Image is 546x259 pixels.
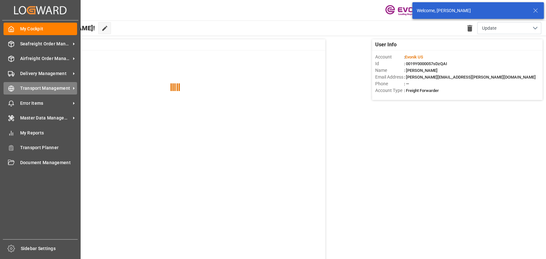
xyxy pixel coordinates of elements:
span: : Freight Forwarder [404,88,439,93]
span: Delivery Management [20,70,71,77]
span: Email Address [375,74,404,80]
span: Transport Management [20,85,71,92]
a: Transport Planner [4,141,77,154]
span: Account [375,54,404,60]
a: My Reports [4,126,77,139]
div: Welcome, [PERSON_NAME] [417,7,527,14]
span: Error Items [20,100,71,107]
span: My Reports [20,130,77,136]
span: Airfreight Order Management [20,55,71,62]
span: : [PERSON_NAME][EMAIL_ADDRESS][PERSON_NAME][DOMAIN_NAME] [404,75,536,80]
span: Document Management [20,159,77,166]
span: Account Type [375,87,404,94]
span: My Cockpit [20,26,77,32]
span: User Info [375,41,397,49]
span: Name [375,67,404,74]
span: Transport Planner [20,144,77,151]
span: Evonik US [405,55,423,59]
span: Id [375,60,404,67]
span: Sidebar Settings [21,245,78,252]
button: open menu [477,22,541,34]
span: Update [482,25,496,32]
a: Document Management [4,156,77,169]
span: : [404,55,423,59]
span: : [PERSON_NAME] [404,68,438,73]
a: My Cockpit [4,23,77,35]
span: : — [404,81,409,86]
img: Evonik-brand-mark-Deep-Purple-RGB.jpeg_1700498283.jpeg [385,5,427,16]
span: : 0019Y0000057sDzQAI [404,61,447,66]
span: Seafreight Order Management [20,41,71,47]
span: Phone [375,80,404,87]
span: Master Data Management [20,115,71,121]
